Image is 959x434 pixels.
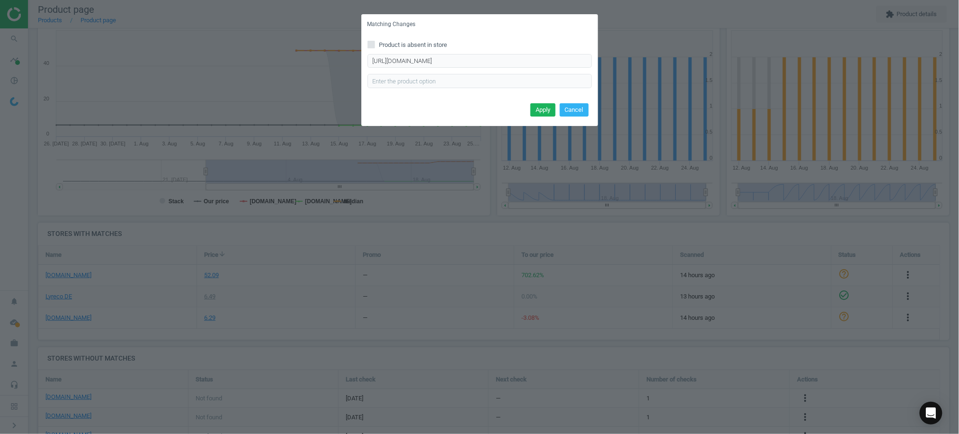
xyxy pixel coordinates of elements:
[560,103,589,117] button: Cancel
[920,402,942,425] div: Open Intercom Messenger
[367,54,592,68] input: Enter correct product URL
[367,20,416,28] h5: Matching Changes
[530,103,556,117] button: Apply
[377,41,449,49] span: Product is absent in store
[367,74,592,88] input: Enter the product option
